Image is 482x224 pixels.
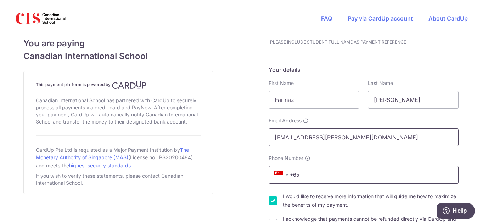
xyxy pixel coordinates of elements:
input: Last name [368,91,459,109]
a: FAQ [321,15,332,22]
span: Phone Number [269,155,303,162]
a: highest security standards [69,162,131,168]
a: Pay via CardUp account [348,15,413,22]
div: If you wish to verify these statements, please contact Canadian International School. [36,171,201,188]
span: Email Address [269,117,302,124]
iframe: Opens a widget where you can find more information [437,203,475,220]
label: Last Name [368,80,393,87]
div: Canadian International School has partnered with CardUp to securely process all payments via cred... [36,96,201,127]
span: +65 [274,171,291,179]
h5: Your details [269,65,459,74]
img: CardUp [112,81,147,89]
span: You are paying [23,37,213,50]
span: +65 [272,171,304,179]
div: PLEASE INCLUDE STUDENT FULL NAME AS PAYMENT REFERENCE [270,39,459,46]
input: Email address [269,128,459,146]
div: CardUp Pte Ltd is regulated as a Major Payment Institution by (License no.: PS20200484) and meets... [36,144,201,171]
label: I would like to receive more information that will guide me how to maximize the benefits of my pa... [283,192,459,209]
span: Canadian International School [23,50,213,63]
input: First name [269,91,359,109]
h4: This payment platform is powered by [36,81,201,89]
a: About CardUp [428,15,468,22]
label: First Name [269,80,294,87]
